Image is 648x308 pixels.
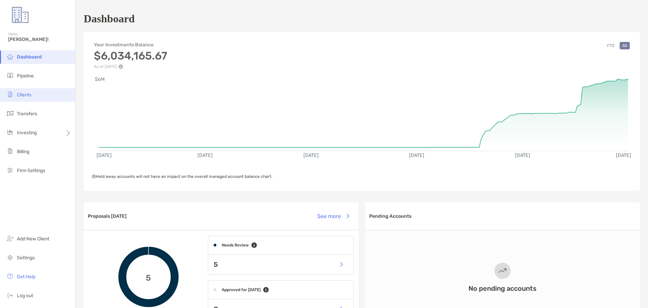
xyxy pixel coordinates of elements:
img: firm-settings icon [6,166,14,174]
span: [PERSON_NAME]! [8,37,71,42]
span: Billing [17,149,29,155]
button: YTD [604,42,617,49]
h3: $6,034,165.67 [94,49,167,62]
span: Firm Settings [17,168,45,173]
span: Log out [17,293,33,299]
img: logout icon [6,291,14,299]
span: Clients [17,92,31,98]
img: pipeline icon [6,71,14,79]
img: Performance Info [118,64,123,69]
img: clients icon [6,90,14,98]
h4: Needs Review [222,243,249,247]
span: Held away accounts will not have an impact on the overall managed account balance chart. [92,174,272,179]
h4: Your Investments Balance [94,42,167,48]
span: Get Help [17,274,35,280]
span: Transfers [17,111,37,117]
h3: Proposals [DATE] [88,213,127,219]
span: Pipeline [17,73,34,79]
img: transfers icon [6,109,14,117]
img: investing icon [6,128,14,136]
text: [DATE] [616,152,631,158]
text: $6M [95,76,105,82]
span: Add New Client [17,236,49,242]
text: [DATE] [97,152,112,158]
text: [DATE] [303,152,319,158]
img: Zoe Logo [8,3,32,27]
h3: Pending Accounts [369,213,411,219]
img: get-help icon [6,272,14,280]
p: 5 [214,260,218,269]
h3: No pending accounts [468,284,537,292]
img: add_new_client icon [6,234,14,242]
span: Dashboard [17,54,42,60]
h1: Dashboard [84,13,135,25]
img: settings icon [6,253,14,261]
text: [DATE] [515,152,530,158]
img: billing icon [6,147,14,155]
img: dashboard icon [6,52,14,61]
button: All [620,42,630,49]
span: Settings [17,255,35,261]
span: 5 [146,272,151,282]
span: Investing [17,130,37,136]
p: As of [DATE] [94,64,167,69]
button: See more [312,209,354,223]
text: [DATE] [409,152,424,158]
h4: Approved for [DATE] [222,287,261,292]
text: [DATE] [197,152,213,158]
